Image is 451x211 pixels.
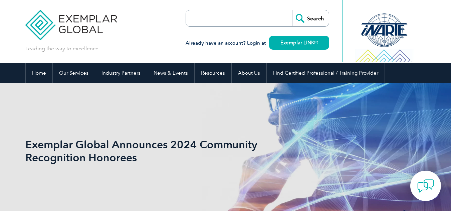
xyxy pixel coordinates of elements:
p: Leading the way to excellence [25,45,98,52]
input: Search [292,10,329,26]
img: open_square.png [314,41,318,44]
a: About Us [232,63,266,83]
img: contact-chat.png [417,178,434,194]
h3: Already have an account? Login at [186,39,329,47]
a: Resources [195,63,231,83]
a: Our Services [53,63,95,83]
a: Industry Partners [95,63,147,83]
a: Exemplar LINK [269,36,329,50]
a: Find Certified Professional / Training Provider [267,63,385,83]
a: Home [26,63,52,83]
a: News & Events [147,63,194,83]
h1: Exemplar Global Announces 2024 Community Recognition Honorees [25,138,282,164]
